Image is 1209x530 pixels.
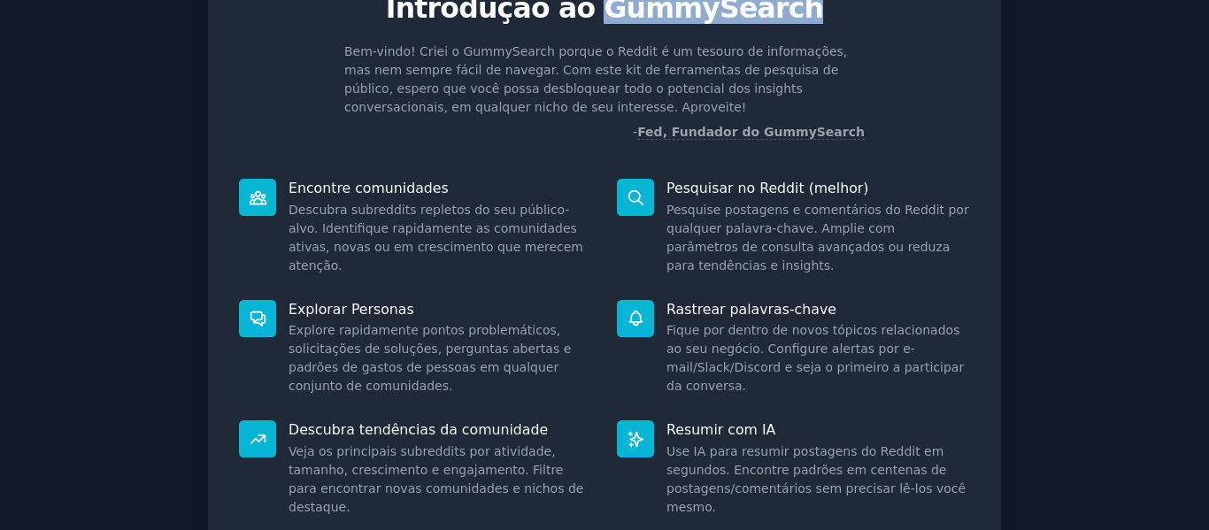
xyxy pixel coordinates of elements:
font: - [633,125,637,139]
font: Fed, Fundador do GummySearch [637,125,865,139]
font: Explore rapidamente pontos problemáticos, solicitações de soluções, perguntas abertas e padrões d... [289,323,571,393]
font: Descubra subreddits repletos do seu público-alvo. Identifique rapidamente as comunidades ativas, ... [289,203,583,273]
font: Use IA para resumir postagens do Reddit em segundos. Encontre padrões em centenas de postagens/co... [666,444,966,514]
font: Explorar Personas [289,301,414,318]
font: Veja os principais subreddits por atividade, tamanho, crescimento e engajamento. Filtre para enco... [289,444,583,514]
font: Descubra tendências da comunidade [289,421,548,438]
font: Pesquise postagens e comentários do Reddit por qualquer palavra-chave. Amplie com parâmetros de c... [666,203,969,273]
font: Pesquisar no Reddit (melhor) [666,180,868,196]
font: Bem-vindo! Criei o GummySearch porque o Reddit é um tesouro de informações, mas nem sempre fácil ... [344,44,847,114]
a: Fed, Fundador do GummySearch [637,125,865,140]
font: Encontre comunidades [289,180,449,196]
font: Fique por dentro de novos tópicos relacionados ao seu negócio. Configure alertas por e-mail/Slack... [666,323,964,393]
font: Rastrear palavras-chave [666,301,836,318]
font: Resumir com IA [666,421,775,438]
